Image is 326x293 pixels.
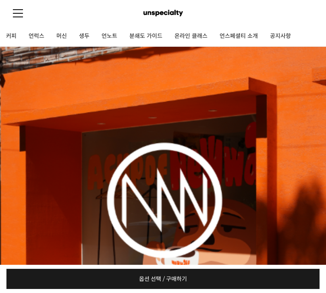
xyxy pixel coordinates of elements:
a: 옵션 선택 / 구매하기 [6,269,320,289]
img: 언스페셜티 몰 [143,7,183,19]
a: 온라인 클래스 [168,26,214,46]
span: 옵션 선택 / 구매하기 [139,269,187,289]
a: 언노트 [96,26,123,46]
a: 언스페셜티 소개 [214,26,264,46]
a: 분쇄도 가이드 [123,26,168,46]
a: 공지사항 [264,26,297,46]
a: 생두 [73,26,96,46]
a: 머신 [50,26,73,46]
a: 언럭스 [23,26,50,46]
